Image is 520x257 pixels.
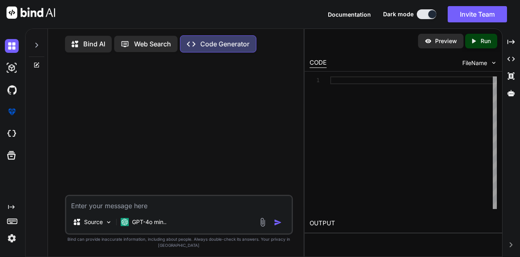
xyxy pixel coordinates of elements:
div: 1 [310,76,320,84]
img: Pick Models [105,219,112,226]
p: Run [481,37,491,45]
div: CODE [310,58,327,68]
img: preview [425,37,432,45]
img: darkAi-studio [5,61,19,75]
p: Bind can provide inaccurate information, including about people. Always double-check its answers.... [65,236,293,248]
img: Bind AI [6,7,55,19]
img: GPT-4o mini [121,218,129,226]
img: githubDark [5,83,19,97]
p: Code Generator [200,39,249,49]
span: FileName [462,59,487,67]
img: settings [5,231,19,245]
span: Documentation [328,11,371,18]
img: chevron down [490,59,497,66]
p: Bind AI [83,39,105,49]
button: Documentation [328,10,371,19]
button: Invite Team [448,6,507,22]
p: Web Search [134,39,171,49]
img: premium [5,105,19,119]
img: cloudideIcon [5,127,19,141]
span: Dark mode [383,10,414,18]
p: Source [84,218,103,226]
p: GPT-4o min.. [132,218,167,226]
p: Preview [435,37,457,45]
img: attachment [258,218,267,227]
img: icon [274,218,282,227]
h2: OUTPUT [305,214,502,233]
img: darkChat [5,39,19,53]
